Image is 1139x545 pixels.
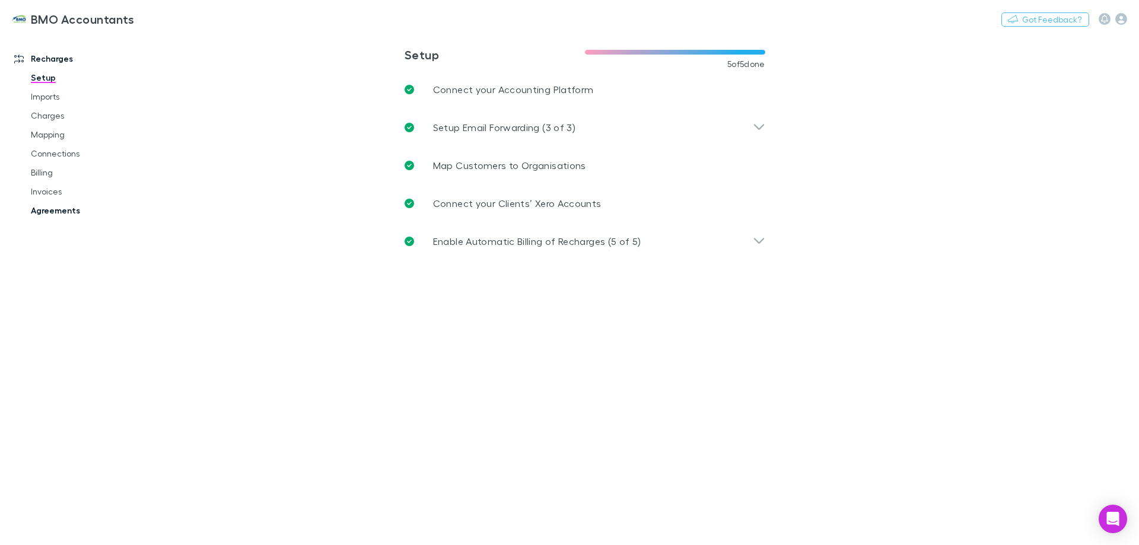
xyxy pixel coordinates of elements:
a: Invoices [19,182,160,201]
div: Enable Automatic Billing of Recharges (5 of 5) [395,222,775,260]
a: BMO Accountants [5,5,142,33]
div: Open Intercom Messenger [1099,505,1127,533]
h3: Setup [405,47,585,62]
p: Map Customers to Organisations [433,158,586,173]
a: Charges [19,106,160,125]
div: Setup Email Forwarding (3 of 3) [395,109,775,146]
p: Setup Email Forwarding (3 of 3) [433,120,575,135]
a: Connect your Clients’ Xero Accounts [395,184,775,222]
p: Enable Automatic Billing of Recharges (5 of 5) [433,234,641,248]
a: Recharges [2,49,160,68]
h3: BMO Accountants [31,12,135,26]
a: Connect your Accounting Platform [395,71,775,109]
a: Setup [19,68,160,87]
a: Mapping [19,125,160,144]
img: BMO Accountants's Logo [12,12,26,26]
a: Connections [19,144,160,163]
span: 5 of 5 done [727,59,765,69]
p: Connect your Clients’ Xero Accounts [433,196,602,211]
a: Imports [19,87,160,106]
p: Connect your Accounting Platform [433,82,594,97]
button: Got Feedback? [1001,12,1089,27]
a: Agreements [19,201,160,220]
a: Billing [19,163,160,182]
a: Map Customers to Organisations [395,146,775,184]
